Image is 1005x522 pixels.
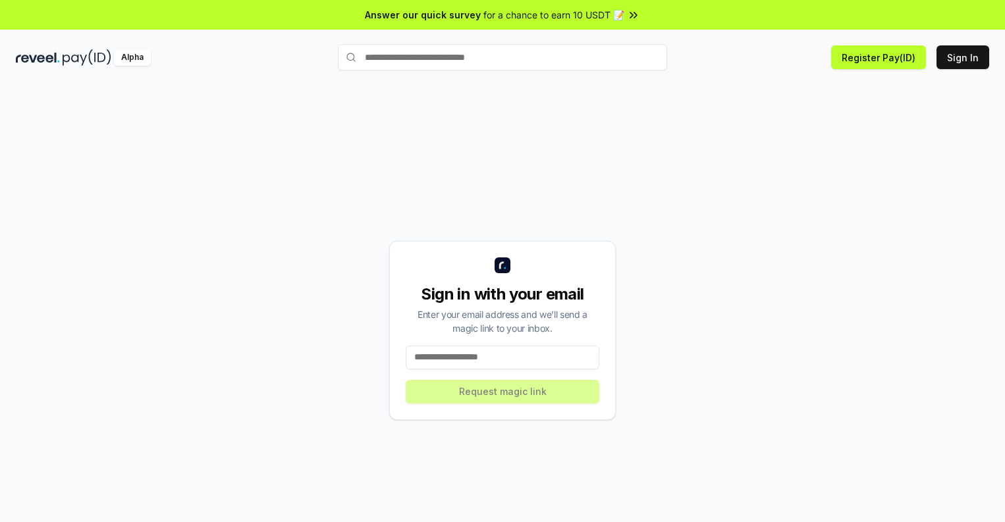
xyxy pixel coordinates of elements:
img: reveel_dark [16,49,60,66]
img: pay_id [63,49,111,66]
div: Alpha [114,49,151,66]
span: for a chance to earn 10 USDT 📝 [483,8,624,22]
img: logo_small [495,257,510,273]
span: Answer our quick survey [365,8,481,22]
button: Sign In [937,45,989,69]
button: Register Pay(ID) [831,45,926,69]
div: Enter your email address and we’ll send a magic link to your inbox. [406,307,599,335]
div: Sign in with your email [406,284,599,305]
